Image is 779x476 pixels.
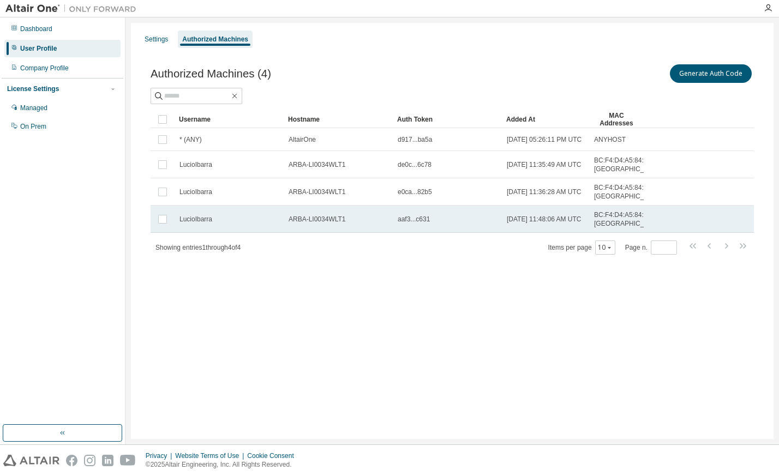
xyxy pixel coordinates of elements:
[594,111,639,128] div: MAC Addresses
[145,35,168,44] div: Settings
[179,135,202,144] span: * (ANY)
[179,160,212,169] span: LucioIbarra
[146,451,175,460] div: Privacy
[507,160,582,169] span: [DATE] 11:35:49 AM UTC
[398,135,432,144] span: d917...ba5a
[20,44,57,53] div: User Profile
[20,64,69,73] div: Company Profile
[594,183,711,201] span: BC:F4:D4:A5:84:7B , [GEOGRAPHIC_DATA]:F4:D4:A5:84:7C
[598,243,613,252] button: 10
[507,135,582,144] span: [DATE] 05:26:11 PM UTC
[146,460,301,469] p: © 2025 Altair Engineering, Inc. All Rights Reserved.
[594,135,626,144] span: ANYHOST
[289,215,346,224] span: ARBA-LI0034WLT1
[594,156,711,173] span: BC:F4:D4:A5:84:7B , [GEOGRAPHIC_DATA]:F4:D4:A5:84:7C
[120,455,136,466] img: youtube.svg
[179,111,279,128] div: Username
[20,25,52,33] div: Dashboard
[20,104,47,112] div: Managed
[102,455,113,466] img: linkedin.svg
[398,215,430,224] span: aaf3...c631
[289,188,346,196] span: ARBA-LI0034WLT1
[398,188,432,196] span: e0ca...82b5
[5,3,142,14] img: Altair One
[84,455,95,466] img: instagram.svg
[670,64,752,83] button: Generate Auth Code
[179,215,212,224] span: LucioIbarra
[20,122,46,131] div: On Prem
[398,160,432,169] span: de0c...6c78
[548,240,615,255] span: Items per page
[507,188,582,196] span: [DATE] 11:36:28 AM UTC
[506,111,585,128] div: Added At
[289,135,316,144] span: AltairOne
[594,210,711,228] span: BC:F4:D4:A5:84:7B , [GEOGRAPHIC_DATA]:F4:D4:A5:84:7C
[247,451,300,460] div: Cookie Consent
[66,455,77,466] img: facebook.svg
[155,244,241,251] span: Showing entries 1 through 4 of 4
[288,111,388,128] div: Hostname
[507,215,582,224] span: [DATE] 11:48:06 AM UTC
[182,35,248,44] div: Authorized Machines
[151,68,271,80] span: Authorized Machines (4)
[289,160,346,169] span: ARBA-LI0034WLT1
[397,111,498,128] div: Auth Token
[625,240,677,255] span: Page n.
[179,188,212,196] span: LucioIbarra
[3,455,59,466] img: altair_logo.svg
[7,85,59,93] div: License Settings
[175,451,247,460] div: Website Terms of Use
